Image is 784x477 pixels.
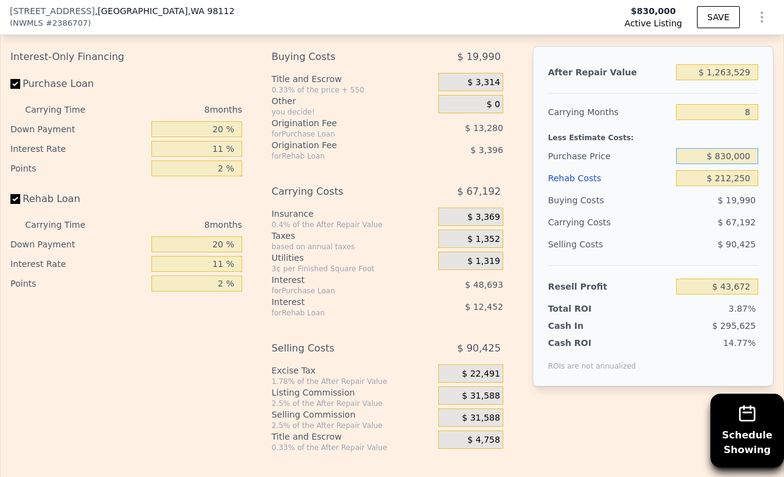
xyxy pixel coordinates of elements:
div: Excise Tax [272,364,433,377]
div: Cash In [548,320,625,332]
span: Active Listing [625,17,682,29]
div: ( ) [10,17,91,29]
span: $ 67,192 [457,181,501,203]
div: Buying Costs [548,189,671,211]
span: NWMLS [13,17,43,29]
span: 14.77% [723,338,756,348]
span: $ 19,990 [457,46,501,68]
div: Points [10,274,147,293]
div: based on annual taxes [272,242,433,252]
div: Origination Fee [272,139,408,151]
div: 0.33% of the After Repair Value [272,443,433,453]
div: for Rehab Loan [272,308,408,318]
span: $830,000 [631,5,676,17]
span: $ 31,588 [462,413,500,424]
div: Insurance [272,208,433,220]
div: 1.78% of the After Repair Value [272,377,433,386]
div: Selling Commission [272,408,433,421]
span: $ 90,425 [718,239,756,249]
div: for Purchase Loan [272,129,408,139]
span: $ 48,693 [465,280,503,290]
span: , WA 98112 [188,6,234,16]
div: 2.5% of the After Repair Value [272,421,433,430]
div: Listing Commission [272,386,433,399]
div: Down Payment [10,119,147,139]
div: Title and Escrow [272,73,433,85]
div: Carrying Months [548,101,671,123]
div: Buying Costs [272,46,408,68]
span: $ 13,280 [465,123,503,133]
div: Interest [272,274,408,286]
div: 3¢ per Finished Square Foot [272,264,433,274]
div: 8 months [110,215,242,235]
div: 8 months [110,100,242,119]
div: for Purchase Loan [272,286,408,296]
span: $ 3,369 [467,212,500,223]
span: $ 12,452 [465,302,503,312]
span: # 2386707 [45,17,88,29]
div: After Repair Value [548,61,671,83]
div: Rehab Costs [548,167,671,189]
div: Carrying Time [25,215,105,235]
label: Rehab Loan [10,188,147,210]
div: Interest Rate [10,254,147,274]
div: Interest-Only Financing [10,46,242,68]
div: Carrying Costs [548,211,625,233]
div: Resell Profit [548,276,671,298]
span: , [GEOGRAPHIC_DATA] [95,5,235,17]
div: Less Estimate Costs: [548,123,758,145]
div: Cash ROI [548,337,636,349]
span: $ 3,314 [467,77,500,88]
span: $ 295,625 [712,321,756,331]
span: $ 4,758 [467,435,500,446]
div: Interest Rate [10,139,147,159]
div: 0.4% of the After Repair Value [272,220,433,230]
span: 3.87% [729,304,756,314]
div: Total ROI [548,302,625,315]
input: Rehab Loan [10,194,20,204]
span: $ 1,352 [467,234,500,245]
span: $ 1,319 [467,256,500,267]
button: SAVE [697,6,740,28]
div: Selling Costs [272,337,408,359]
div: Utilities [272,252,433,264]
div: Title and Escrow [272,430,433,443]
div: Carrying Time [25,100,105,119]
button: ScheduleShowing [710,394,784,467]
div: Interest [272,296,408,308]
div: Selling Costs [548,233,671,255]
div: Origination Fee [272,117,408,129]
div: for Rehab Loan [272,151,408,161]
div: 2.5% of the After Repair Value [272,399,433,408]
div: Other [272,95,433,107]
span: $ 0 [487,99,500,110]
div: Down Payment [10,235,147,254]
div: Purchase Price [548,145,671,167]
button: Show Options [750,5,774,29]
span: $ 31,588 [462,391,500,402]
div: Points [10,159,147,178]
div: Taxes [272,230,433,242]
span: $ 67,192 [718,217,756,227]
span: $ 3,396 [470,145,503,155]
div: Carrying Costs [272,181,408,203]
input: Purchase Loan [10,79,20,89]
span: $ 19,990 [718,195,756,205]
div: 0.33% of the price + 550 [272,85,433,95]
div: you decide! [272,107,433,117]
span: $ 22,491 [462,369,500,380]
span: $ 90,425 [457,337,501,359]
span: [STREET_ADDRESS] [10,5,95,17]
div: ROIs are not annualized [548,349,636,371]
label: Purchase Loan [10,73,147,95]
